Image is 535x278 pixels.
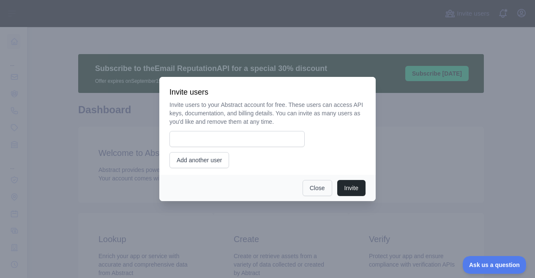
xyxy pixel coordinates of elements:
[169,101,366,126] p: Invite users to your Abstract account for free. These users can access API keys, documentation, a...
[169,152,229,168] button: Add another user
[169,87,366,97] h3: Invite users
[337,180,366,196] button: Invite
[303,180,332,196] button: Close
[463,256,527,274] iframe: Toggle Customer Support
